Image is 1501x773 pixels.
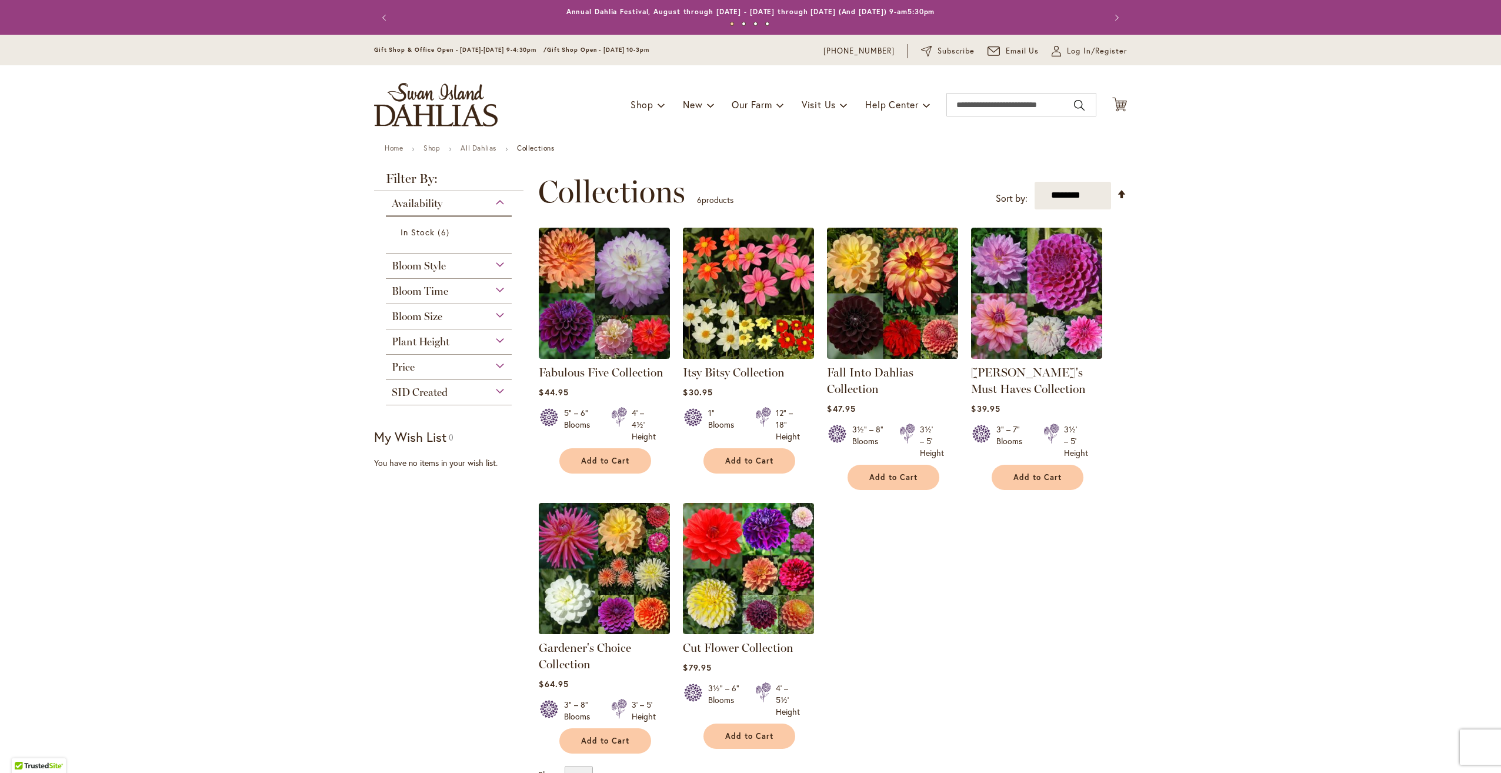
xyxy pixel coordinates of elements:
span: Add to Cart [725,731,773,741]
strong: My Wish List [374,428,446,445]
span: Add to Cart [1013,472,1062,482]
span: Log In/Register [1067,45,1127,57]
span: Shop [631,98,653,111]
span: Bloom Style [392,259,446,272]
div: You have no items in your wish list. [374,457,531,469]
span: $64.95 [539,678,568,689]
div: 3½' – 5' Height [920,424,944,459]
img: CUT FLOWER COLLECTION [683,503,814,634]
button: 1 of 4 [730,22,734,26]
label: Sort by: [996,188,1028,209]
span: In Stock [401,226,435,238]
a: store logo [374,83,498,126]
a: Subscribe [921,45,975,57]
button: 3 of 4 [753,22,758,26]
a: Fabulous Five Collection [539,350,670,361]
a: CUT FLOWER COLLECTION [683,625,814,637]
span: Collections [538,174,685,209]
span: Add to Cart [725,456,773,466]
span: Gift Shop & Office Open - [DATE]-[DATE] 9-4:30pm / [374,46,547,54]
div: 3½" – 8" Blooms [852,424,885,459]
img: Fall Into Dahlias Collection [827,228,958,359]
strong: Collections [517,144,555,152]
div: 3½' – 5' Height [1064,424,1088,459]
a: Itsy Bitsy Collection [683,350,814,361]
div: 3" – 8" Blooms [564,699,597,722]
div: 3½" – 6" Blooms [708,682,741,718]
a: Fabulous Five Collection [539,365,663,379]
span: Add to Cart [581,736,629,746]
strong: Filter By: [374,172,523,191]
a: Heather's Must Haves Collection [971,350,1102,361]
a: In Stock 6 [401,226,500,238]
a: Log In/Register [1052,45,1127,57]
div: 5" – 6" Blooms [564,407,597,442]
button: 4 of 4 [765,22,769,26]
span: $79.95 [683,662,711,673]
div: 1" Blooms [708,407,741,442]
img: Heather's Must Haves Collection [971,228,1102,359]
button: Add to Cart [559,448,651,474]
button: Add to Cart [703,448,795,474]
img: Fabulous Five Collection [539,228,670,359]
a: [PERSON_NAME]'s Must Haves Collection [971,365,1086,396]
span: Add to Cart [869,472,918,482]
span: SID Created [392,386,448,399]
div: 4' – 4½' Height [632,407,656,442]
a: [PHONE_NUMBER] [823,45,895,57]
a: Cut Flower Collection [683,641,793,655]
span: $47.95 [827,403,855,414]
button: Add to Cart [559,728,651,754]
div: 3' – 5' Height [632,699,656,722]
span: Gift Shop Open - [DATE] 10-3pm [547,46,649,54]
span: 6 [438,226,452,238]
a: Itsy Bitsy Collection [683,365,785,379]
span: Email Us [1006,45,1039,57]
span: $39.95 [971,403,1000,414]
span: $44.95 [539,386,568,398]
span: New [683,98,702,111]
a: All Dahlias [461,144,496,152]
button: Next [1103,6,1127,29]
span: Bloom Size [392,310,442,323]
a: Annual Dahlia Festival, August through [DATE] - [DATE] through [DATE] (And [DATE]) 9-am5:30pm [566,7,935,16]
img: Gardener's Choice Collection [539,503,670,634]
span: Visit Us [802,98,836,111]
a: Shop [423,144,440,152]
span: Availability [392,197,442,210]
a: Fall Into Dahlias Collection [827,365,913,396]
span: Plant Height [392,335,449,348]
span: Price [392,361,415,374]
span: Bloom Time [392,285,448,298]
span: Subscribe [938,45,975,57]
button: Previous [374,6,398,29]
span: Add to Cart [581,456,629,466]
a: Gardener's Choice Collection [539,625,670,637]
button: Add to Cart [703,724,795,749]
button: Add to Cart [992,465,1083,490]
div: 3" – 7" Blooms [996,424,1029,459]
a: Fall Into Dahlias Collection [827,350,958,361]
span: $30.95 [683,386,712,398]
a: Email Us [988,45,1039,57]
img: Itsy Bitsy Collection [683,228,814,359]
span: Our Farm [732,98,772,111]
div: 4' – 5½' Height [776,682,800,718]
div: 12" – 18" Height [776,407,800,442]
span: 6 [697,194,702,205]
p: products [697,191,733,209]
button: 2 of 4 [742,22,746,26]
span: Help Center [865,98,919,111]
a: Home [385,144,403,152]
button: Add to Cart [848,465,939,490]
a: Gardener's Choice Collection [539,641,631,671]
